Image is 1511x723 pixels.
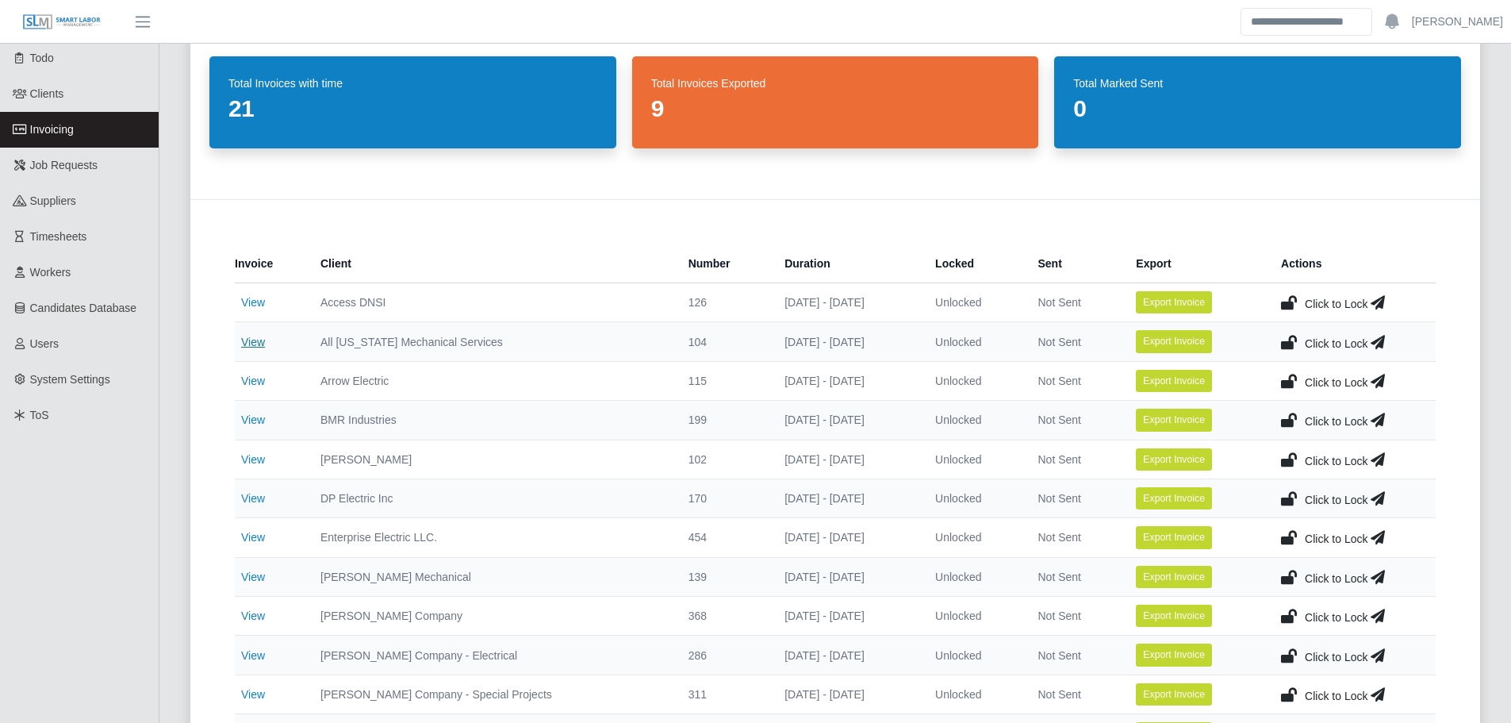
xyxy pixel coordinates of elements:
[1136,644,1212,666] button: Export Invoice
[922,518,1025,557] td: Unlocked
[1136,291,1212,313] button: Export Invoice
[1305,651,1367,663] span: Click to Lock
[30,123,74,136] span: Invoicing
[922,675,1025,713] td: Unlocked
[651,75,1020,91] dt: Total Invoices Exported
[308,636,676,675] td: [PERSON_NAME] Company - Electrical
[922,361,1025,400] td: Unlocked
[30,302,137,314] span: Candidates Database
[1136,605,1212,627] button: Export Invoice
[676,479,773,517] td: 170
[1136,448,1212,471] button: Export Invoice
[1026,361,1124,400] td: Not Sent
[1026,244,1124,283] th: Sent
[1123,244,1268,283] th: Export
[241,531,265,544] a: View
[30,52,54,64] span: Todo
[676,597,773,636] td: 368
[772,401,922,440] td: [DATE] - [DATE]
[922,557,1025,596] td: Unlocked
[308,557,676,596] td: [PERSON_NAME] Mechanical
[772,597,922,636] td: [DATE] - [DATE]
[241,610,265,622] a: View
[308,322,676,361] td: All [US_STATE] Mechanical Services
[308,479,676,517] td: DP Electric Inc
[1136,409,1212,431] button: Export Invoice
[308,518,676,557] td: Enterprise Electric LLC.
[922,597,1025,636] td: Unlocked
[1305,533,1367,545] span: Click to Lock
[772,322,922,361] td: [DATE] - [DATE]
[1026,518,1124,557] td: Not Sent
[922,440,1025,479] td: Unlocked
[1026,636,1124,675] td: Not Sent
[676,518,773,557] td: 454
[1136,526,1212,548] button: Export Invoice
[676,244,773,283] th: Number
[922,322,1025,361] td: Unlocked
[1268,244,1436,283] th: Actions
[676,440,773,479] td: 102
[772,479,922,517] td: [DATE] - [DATE]
[241,688,265,701] a: View
[1305,376,1367,389] span: Click to Lock
[241,375,265,387] a: View
[241,336,265,348] a: View
[241,296,265,309] a: View
[308,401,676,440] td: BMR Industries
[772,636,922,675] td: [DATE] - [DATE]
[1026,283,1124,322] td: Not Sent
[922,244,1025,283] th: Locked
[308,675,676,713] td: [PERSON_NAME] Company - Special Projects
[1026,440,1124,479] td: Not Sent
[1073,75,1442,91] dt: Total Marked Sent
[922,479,1025,517] td: Unlocked
[30,373,110,386] span: System Settings
[1136,566,1212,588] button: Export Invoice
[241,413,265,426] a: View
[1305,494,1367,506] span: Click to Lock
[676,322,773,361] td: 104
[308,597,676,636] td: [PERSON_NAME] Company
[676,675,773,713] td: 311
[30,159,98,171] span: Job Requests
[1026,675,1124,713] td: Not Sent
[772,675,922,713] td: [DATE] - [DATE]
[30,87,64,100] span: Clients
[1305,455,1367,467] span: Click to Lock
[1026,597,1124,636] td: Not Sent
[676,283,773,322] td: 126
[1136,370,1212,392] button: Export Invoice
[30,194,76,207] span: Suppliers
[30,409,49,421] span: ToS
[651,94,1020,123] dd: 9
[1305,611,1367,624] span: Click to Lock
[308,244,676,283] th: Client
[22,13,102,31] img: SLM Logo
[676,557,773,596] td: 139
[1412,13,1503,30] a: [PERSON_NAME]
[772,557,922,596] td: [DATE] - [DATE]
[1073,94,1442,123] dd: 0
[676,401,773,440] td: 199
[30,230,87,243] span: Timesheets
[1305,690,1367,702] span: Click to Lock
[772,244,922,283] th: Duration
[241,649,265,662] a: View
[772,440,922,479] td: [DATE] - [DATE]
[1241,8,1372,36] input: Search
[1305,572,1367,585] span: Click to Lock
[922,283,1025,322] td: Unlocked
[1136,330,1212,352] button: Export Invoice
[235,244,308,283] th: Invoice
[772,283,922,322] td: [DATE] - [DATE]
[1026,401,1124,440] td: Not Sent
[1305,415,1367,428] span: Click to Lock
[1305,298,1367,310] span: Click to Lock
[1305,337,1367,350] span: Click to Lock
[228,94,597,123] dd: 21
[308,440,676,479] td: [PERSON_NAME]
[228,75,597,91] dt: Total Invoices with time
[1026,479,1124,517] td: Not Sent
[308,361,676,400] td: Arrow Electric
